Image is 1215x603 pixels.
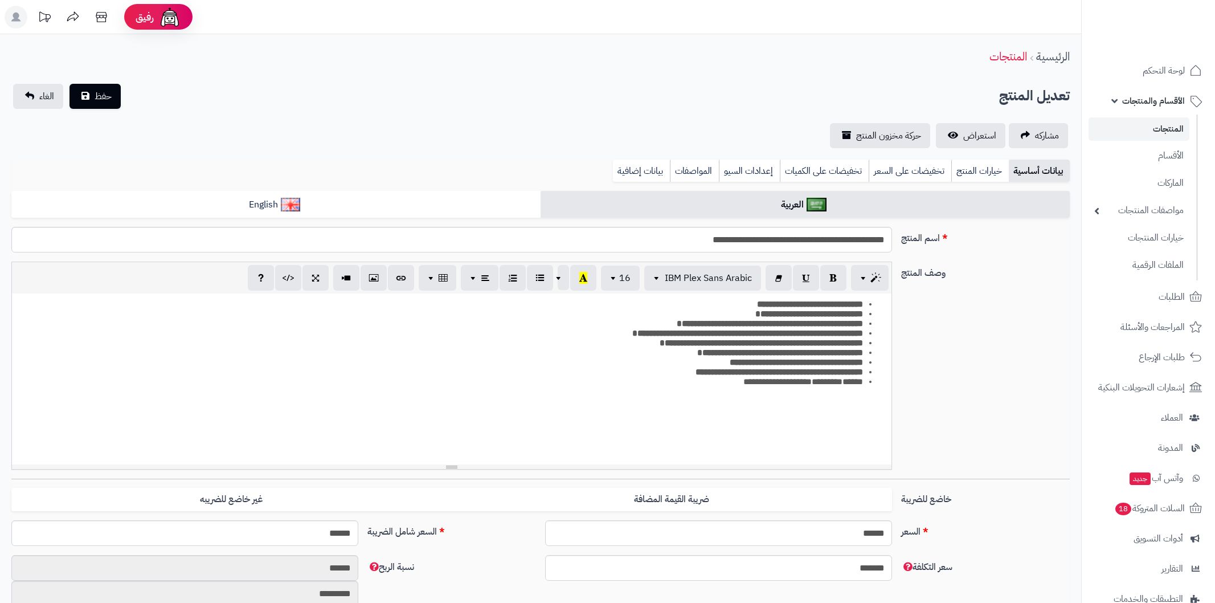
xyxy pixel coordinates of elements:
[869,160,951,182] a: تخفيضات على السعر
[1161,410,1183,426] span: العملاء
[30,6,59,31] a: تحديثات المنصة
[936,123,1005,148] a: استعراض
[1089,226,1189,250] a: خيارات المنتجات
[1009,160,1070,182] a: بيانات أساسية
[897,227,1074,245] label: اسم المنتج
[1035,129,1059,142] span: مشاركه
[1143,63,1185,79] span: لوحة التحكم
[780,160,869,182] a: تخفيضات على الكميات
[601,266,640,291] button: 16
[963,129,996,142] span: استعراض
[1089,313,1208,341] a: المراجعات والأسئلة
[1158,440,1183,456] span: المدونة
[1036,48,1070,65] a: الرئيسية
[1089,117,1189,141] a: المنتجات
[39,89,54,103] span: الغاء
[1089,465,1208,492] a: وآتس آبجديد
[644,266,761,291] button: IBM Plex Sans Arabic
[1098,380,1185,396] span: إشعارات التحويلات البنكية
[807,198,827,211] img: العربية
[1115,503,1131,515] span: 18
[951,160,1009,182] a: خيارات المنتج
[1089,171,1189,195] a: الماركات
[897,520,1074,539] label: السعر
[11,488,452,511] label: غير خاضع للضريبه
[613,160,670,182] a: بيانات إضافية
[11,191,541,219] a: English
[158,6,181,28] img: ai-face.png
[1089,525,1208,552] a: أدوات التسويق
[901,560,952,574] span: سعر التكلفة
[95,89,112,103] span: حفظ
[897,262,1074,280] label: وصف المنتج
[1122,93,1185,109] span: الأقسام والمنتجات
[1089,495,1208,522] a: السلات المتروكة18
[1159,289,1185,305] span: الطلبات
[1009,123,1068,148] a: مشاركه
[136,10,154,24] span: رفيق
[897,488,1074,506] label: خاضع للضريبة
[452,488,892,511] label: ضريبة القيمة المضافة
[1089,144,1189,168] a: الأقسام
[13,84,63,109] a: الغاء
[670,160,719,182] a: المواصفات
[1089,198,1189,223] a: مواصفات المنتجات
[619,271,631,285] span: 16
[1089,344,1208,371] a: طلبات الإرجاع
[541,191,1070,219] a: العربية
[1089,253,1189,278] a: الملفات الرقمية
[1089,283,1208,311] a: الطلبات
[1114,500,1185,516] span: السلات المتروكة
[363,520,541,539] label: السعر شامل الضريبة
[830,123,930,148] a: حركة مخزون المنتج
[69,84,121,109] button: حفظ
[1130,472,1151,485] span: جديد
[1089,57,1208,84] a: لوحة التحكم
[1161,561,1183,577] span: التقارير
[1134,531,1183,547] span: أدوات التسويق
[999,84,1070,108] h2: تعديل المنتج
[1089,404,1208,431] a: العملاء
[1139,349,1185,365] span: طلبات الإرجاع
[989,48,1027,65] a: المنتجات
[1089,555,1208,582] a: التقارير
[1089,434,1208,462] a: المدونة
[1128,470,1183,486] span: وآتس آب
[856,129,921,142] span: حركة مخزون المنتج
[719,160,780,182] a: إعدادات السيو
[1089,374,1208,401] a: إشعارات التحويلات البنكية
[665,271,752,285] span: IBM Plex Sans Arabic
[367,560,414,574] span: نسبة الربح
[281,198,301,211] img: English
[1120,319,1185,335] span: المراجعات والأسئلة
